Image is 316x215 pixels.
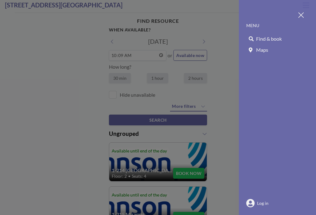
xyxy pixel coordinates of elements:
[257,201,268,206] span: Log in
[246,199,309,208] a: Log in
[256,36,282,42] span: Find & book
[246,23,309,28] p: MENU
[246,44,309,55] a: Maps
[246,33,309,44] a: Find & book
[256,47,268,53] span: Maps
